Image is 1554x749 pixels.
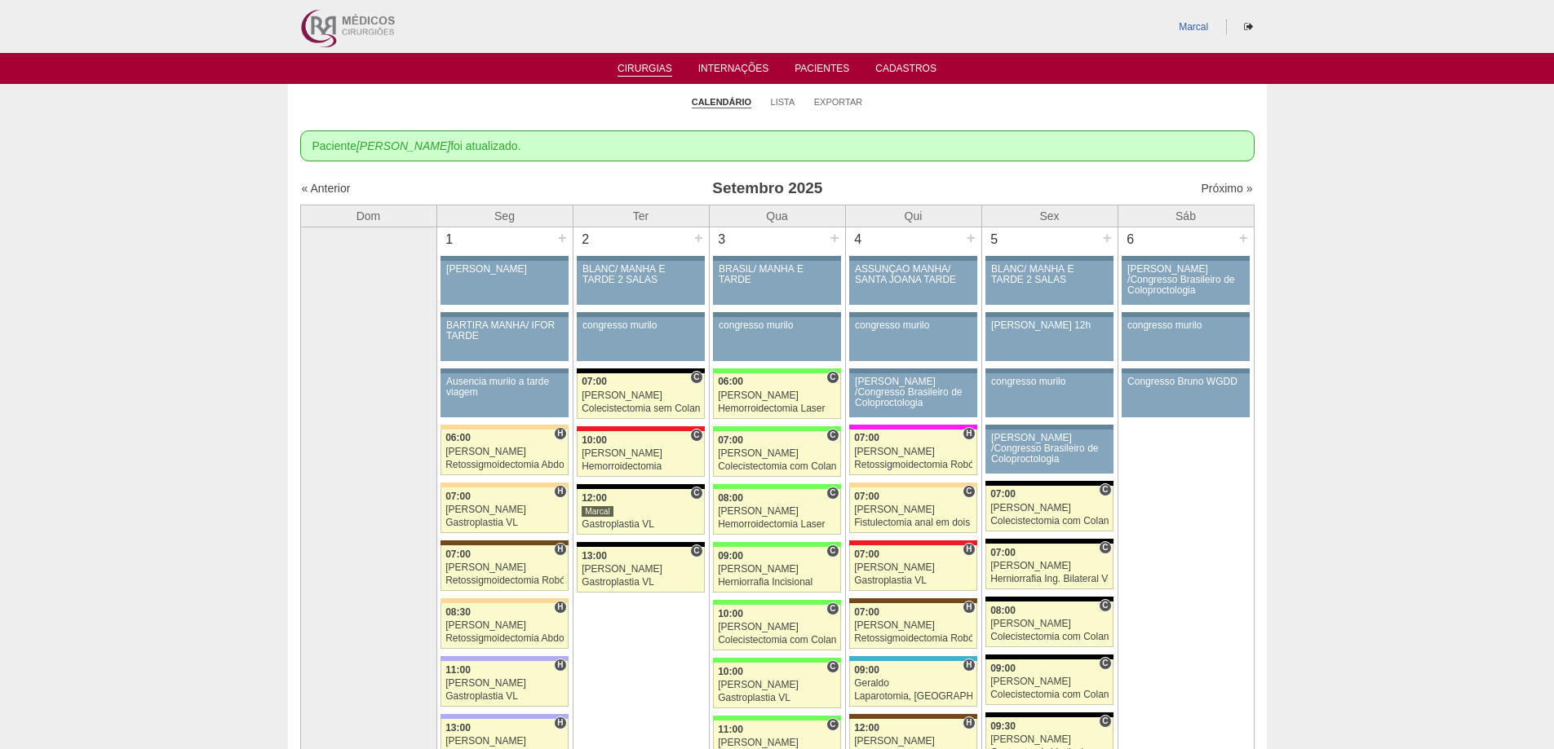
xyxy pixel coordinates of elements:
div: Laparotomia, [GEOGRAPHIC_DATA], Drenagem, Bridas VL [854,691,972,702]
div: Marcal [582,505,613,518]
span: 13:00 [445,722,471,734]
span: Hospital [963,543,975,556]
span: 09:00 [718,550,743,562]
div: Gastroplastia VL [582,577,700,588]
div: [PERSON_NAME] [445,504,564,515]
div: Key: Aviso [1122,368,1249,373]
span: Hospital [554,716,566,729]
span: 11:00 [718,724,743,735]
div: + [556,227,569,249]
a: congresso murilo [713,317,840,361]
div: Retossigmoidectomia Robótica [854,460,972,470]
a: C 08:00 [PERSON_NAME] Colecistectomia com Colangiografia VL [985,601,1113,647]
a: C 07:00 [PERSON_NAME] Colecistectomia sem Colangiografia VL [577,373,704,419]
div: Key: Santa Joana [849,598,976,603]
div: 3 [710,227,735,252]
a: C 07:00 [PERSON_NAME] Colecistectomia com Colangiografia VL [713,431,840,477]
span: Hospital [963,427,975,440]
em: [PERSON_NAME] [356,139,450,152]
div: Key: Pro Matre [849,425,976,430]
div: Key: Christóvão da Gama [441,714,568,719]
span: Hospital [554,485,566,498]
div: [PERSON_NAME] [854,620,972,631]
a: H 07:00 [PERSON_NAME] Retossigmoidectomia Robótica [441,545,568,591]
div: BLANC/ MANHÃ E TARDE 2 SALAS [991,264,1108,285]
div: Fistulectomia anal em dois tempos [854,518,972,528]
a: [PERSON_NAME] /Congresso Brasileiro de Coloproctologia [849,373,976,417]
div: Key: Bartira [849,482,976,487]
th: Qua [709,205,845,227]
div: [PERSON_NAME] [718,564,836,575]
div: [PERSON_NAME] [445,736,564,747]
i: Sair [1244,22,1253,32]
div: Key: Aviso [441,256,568,261]
a: H 07:00 [PERSON_NAME] Gastroplastia VL [441,487,568,533]
span: 06:00 [718,376,743,387]
a: congresso murilo [577,317,704,361]
span: 08:00 [990,605,1016,616]
th: Sex [981,205,1118,227]
span: 07:00 [718,434,743,446]
div: [PERSON_NAME] [445,678,564,689]
div: [PERSON_NAME] [718,738,836,748]
div: Colecistectomia com Colangiografia VL [718,635,836,645]
div: [PERSON_NAME] /Congresso Brasileiro de Coloproctologia [855,377,972,409]
a: [PERSON_NAME] [441,261,568,305]
span: Consultório [826,371,839,384]
span: 09:00 [990,663,1016,674]
span: 11:00 [445,664,471,676]
span: 07:00 [854,432,879,443]
th: Dom [300,205,436,227]
div: [PERSON_NAME] [582,448,700,459]
a: BLANC/ MANHÃ E TARDE 2 SALAS [985,261,1113,305]
a: C 07:00 [PERSON_NAME] Fistulectomia anal em dois tempos [849,487,976,533]
a: BARTIRA MANHÃ/ IFOR TARDE [441,317,568,361]
div: ASSUNÇÃO MANHÃ/ SANTA JOANA TARDE [855,264,972,285]
div: [PERSON_NAME] [582,390,700,401]
div: Key: Blanc [577,542,704,547]
a: BRASIL/ MANHÃ E TARDE [713,261,840,305]
div: Paciente foi atualizado. [300,130,1255,161]
a: C 06:00 [PERSON_NAME] Hemorroidectomia Laser [713,373,840,419]
div: congresso murilo [582,320,699,331]
span: Consultório [1099,541,1111,554]
a: H 07:00 [PERSON_NAME] Gastroplastia VL [849,545,976,591]
div: [PERSON_NAME] [854,736,972,747]
a: Exportar [814,96,863,108]
div: Key: Blanc [985,712,1113,717]
div: Key: Brasil [713,542,840,547]
div: 1 [437,227,463,252]
div: Key: Assunção [577,426,704,431]
div: Gastroplastia VL [582,519,700,530]
div: Key: Christóvão da Gama [441,656,568,661]
div: Colecistectomia com Colangiografia VL [990,632,1109,642]
span: Hospital [554,543,566,556]
div: Key: Neomater [849,656,976,661]
div: [PERSON_NAME] [854,562,972,573]
div: Key: Aviso [985,256,1113,261]
a: Cirurgias [618,63,672,77]
span: 07:00 [445,549,471,560]
div: Colecistectomia com Colangiografia VL [718,461,836,472]
div: Key: Blanc [577,484,704,489]
a: ASSUNÇÃO MANHÃ/ SANTA JOANA TARDE [849,261,976,305]
div: [PERSON_NAME] [990,619,1109,629]
span: Consultório [826,660,839,673]
a: Ausencia murilo a tarde viagem [441,373,568,417]
div: Geraldo [854,678,972,689]
div: Key: Aviso [849,256,976,261]
div: Key: Aviso [849,368,976,373]
div: Key: Brasil [713,484,840,489]
div: Hemorroidectomia Laser [718,519,836,530]
div: [PERSON_NAME] [445,562,564,573]
div: [PERSON_NAME] [718,506,836,517]
span: 09:30 [990,720,1016,732]
span: 09:00 [854,664,879,676]
a: H 06:00 [PERSON_NAME] Retossigmoidectomia Abdominal VL [441,430,568,475]
div: [PERSON_NAME] [718,390,836,401]
a: H 07:00 [PERSON_NAME] Retossigmoidectomia Robótica [849,603,976,649]
div: Key: Aviso [713,256,840,261]
a: C 09:00 [PERSON_NAME] Colecistectomia com Colangiografia VL [985,659,1113,705]
div: [PERSON_NAME] [582,564,700,575]
a: C 09:00 [PERSON_NAME] Herniorrafia Incisional [713,547,840,593]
